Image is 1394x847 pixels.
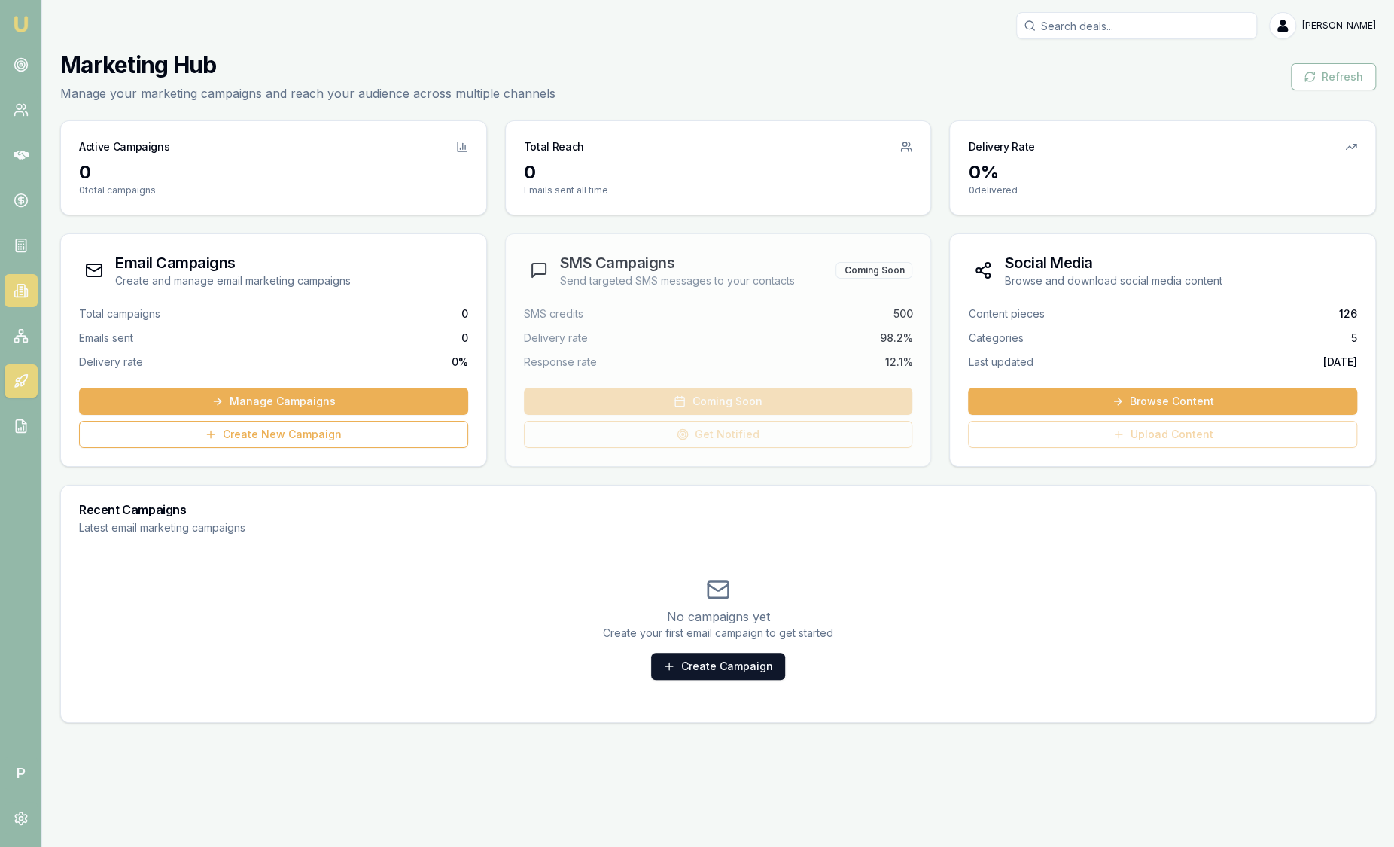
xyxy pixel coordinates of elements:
span: Content pieces [968,306,1044,321]
a: Manage Campaigns [79,388,468,415]
p: 0 delivered [968,184,1357,197]
input: Search deals [1016,12,1257,39]
span: 126 [1339,306,1357,321]
span: 5 [1351,331,1357,346]
span: 12.1% [884,355,912,370]
p: Browse and download social media content [1004,273,1222,288]
span: Categories [968,331,1023,346]
a: Browse Content [968,388,1357,415]
h3: Recent Campaigns [79,504,1357,516]
h3: Email Campaigns [115,252,351,273]
p: Create your first email campaign to get started [79,626,1357,641]
span: 0 [461,331,468,346]
a: Create New Campaign [79,421,468,448]
h3: Social Media [1004,252,1222,273]
h3: Delivery Rate [968,139,1034,154]
p: Manage your marketing campaigns and reach your audience across multiple channels [60,84,555,102]
p: Send targeted SMS messages to your contacts [560,273,795,288]
div: Coming Soon [835,262,912,279]
span: Total campaigns [79,306,160,321]
div: 0 [524,160,913,184]
p: Create and manage email marketing campaigns [115,273,351,288]
h3: SMS Campaigns [560,252,795,273]
span: Delivery rate [524,331,588,346]
span: 0 % [452,355,468,370]
p: Emails sent all time [524,184,913,197]
span: Emails sent [79,331,133,346]
img: emu-icon-u.png [12,15,30,33]
a: Create Campaign [651,653,785,680]
span: Last updated [968,355,1033,370]
span: 98.2% [879,331,912,346]
p: 0 total campaigns [79,184,468,197]
span: Response rate [524,355,597,370]
span: [PERSON_NAME] [1302,20,1376,32]
span: Delivery rate [79,355,143,370]
span: SMS credits [524,306,583,321]
span: 0 [461,306,468,321]
p: No campaigns yet [79,608,1357,626]
span: P [5,757,38,790]
h1: Marketing Hub [60,51,555,78]
div: 0 [79,160,468,184]
h3: Total Reach [524,139,584,154]
span: [DATE] [1323,355,1357,370]
h3: Active Campaigns [79,139,169,154]
button: Refresh [1291,63,1376,90]
span: 500 [893,306,912,321]
div: 0 % [968,160,1357,184]
p: Latest email marketing campaigns [79,520,1357,535]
